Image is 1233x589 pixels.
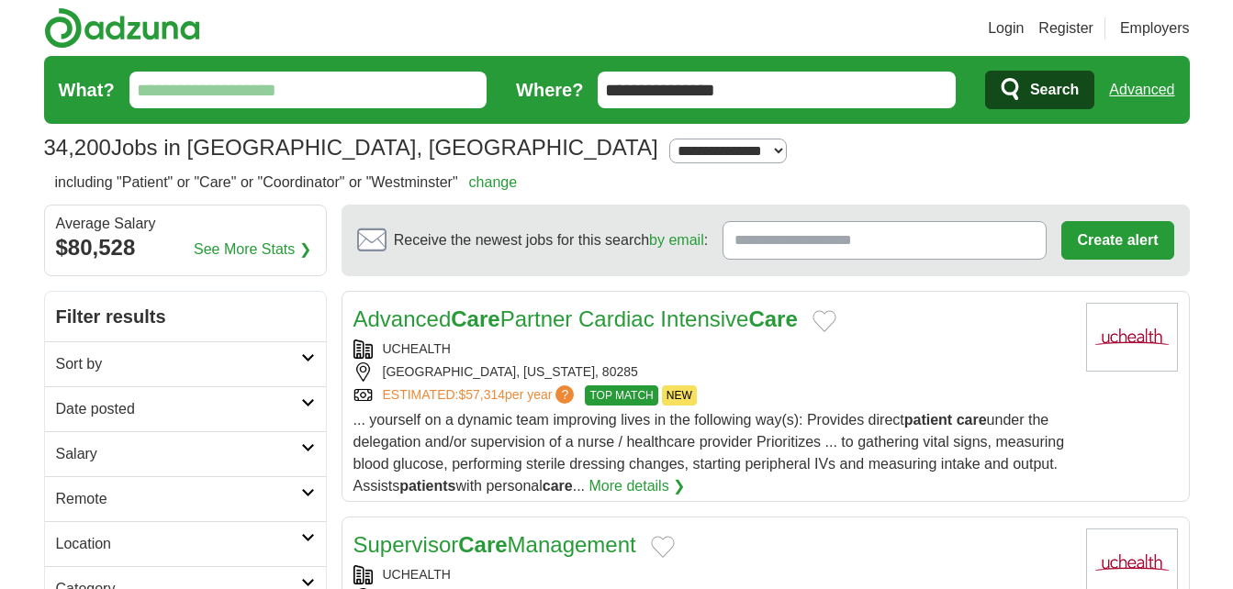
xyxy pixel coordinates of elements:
[56,488,301,510] h2: Remote
[555,385,574,404] span: ?
[1038,17,1093,39] a: Register
[516,76,583,104] label: Where?
[44,7,200,49] img: Adzuna logo
[45,341,326,386] a: Sort by
[45,292,326,341] h2: Filter results
[353,306,798,331] a: AdvancedCarePartner Cardiac IntensiveCare
[451,306,499,331] strong: Care
[45,386,326,431] a: Date posted
[649,232,704,248] a: by email
[1061,221,1173,260] button: Create alert
[458,387,505,402] span: $57,314
[662,385,697,406] span: NEW
[748,306,797,331] strong: Care
[383,385,578,406] a: ESTIMATED:$57,314per year?
[458,532,507,557] strong: Care
[56,231,315,264] div: $80,528
[1120,17,1190,39] a: Employers
[904,412,952,428] strong: patient
[56,398,301,420] h2: Date posted
[585,385,657,406] span: TOP MATCH
[45,476,326,521] a: Remote
[1109,72,1174,108] a: Advanced
[985,71,1094,109] button: Search
[353,362,1071,382] div: [GEOGRAPHIC_DATA], [US_STATE], 80285
[988,17,1024,39] a: Login
[55,172,518,194] h2: including "Patient" or "Care" or "Coordinator" or "Westminster"
[543,478,573,494] strong: care
[59,76,115,104] label: What?
[383,567,451,582] a: UCHEALTH
[56,353,301,375] h2: Sort by
[194,239,311,261] a: See More Stats ❯
[813,310,836,332] button: Add to favorite jobs
[44,131,111,164] span: 34,200
[469,174,518,190] a: change
[353,412,1065,494] span: ... yourself on a dynamic team improving lives in the following way(s): Provides direct under the...
[589,475,686,497] a: More details ❯
[56,533,301,555] h2: Location
[1086,303,1178,372] img: UCHealth logo
[56,217,315,231] div: Average Salary
[651,536,675,558] button: Add to favorite jobs
[1030,72,1079,108] span: Search
[44,135,658,160] h1: Jobs in [GEOGRAPHIC_DATA], [GEOGRAPHIC_DATA]
[383,341,451,356] a: UCHEALTH
[353,532,636,557] a: SupervisorCareManagement
[394,229,708,251] span: Receive the newest jobs for this search :
[399,478,455,494] strong: patients
[45,521,326,566] a: Location
[957,412,987,428] strong: care
[45,431,326,476] a: Salary
[56,443,301,465] h2: Salary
